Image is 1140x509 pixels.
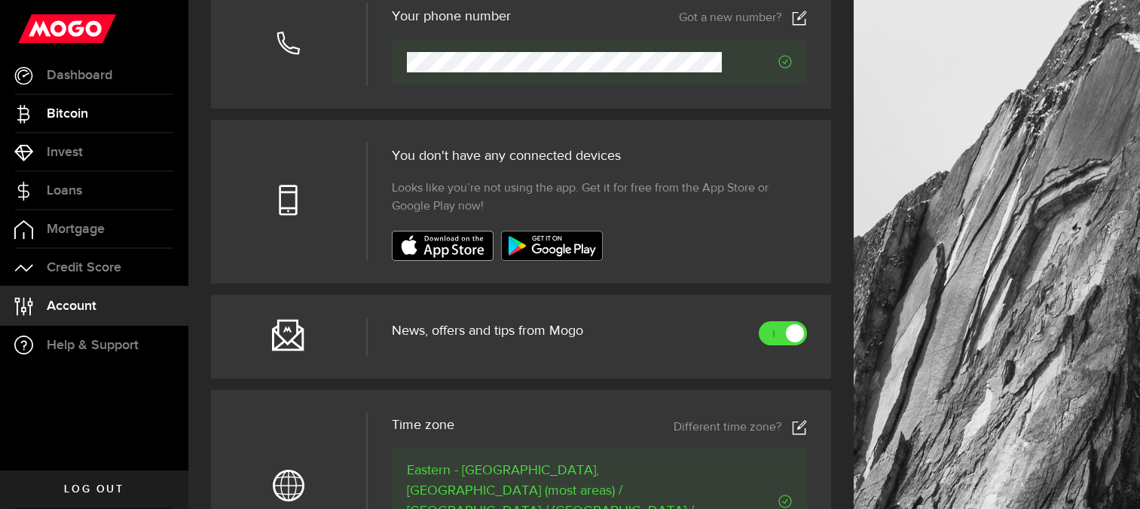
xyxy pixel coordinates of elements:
a: Different time zone? [674,420,807,435]
span: Credit Score [47,261,121,274]
span: Account [47,299,96,313]
span: You don't have any connected devices [392,149,621,163]
span: Verified [722,55,792,69]
span: Log out [64,484,124,495]
span: Invest [47,146,83,159]
img: badge-google-play.svg [501,231,603,261]
a: Got a new number? [679,11,807,26]
span: Loans [47,184,82,198]
span: Verified [715,495,792,508]
span: Looks like you’re not using the app. Get it for free from the App Store or Google Play now! [392,179,808,216]
h3: Your phone number [392,10,511,23]
span: Bitcoin [47,107,88,121]
span: Time zone [392,419,454,432]
span: Help & Support [47,339,139,352]
span: Dashboard [47,69,112,82]
span: News, offers and tips from Mogo [392,324,583,338]
span: Mortgage [47,222,105,236]
button: Open LiveChat chat widget [12,6,57,51]
img: badge-app-store.svg [392,231,494,261]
